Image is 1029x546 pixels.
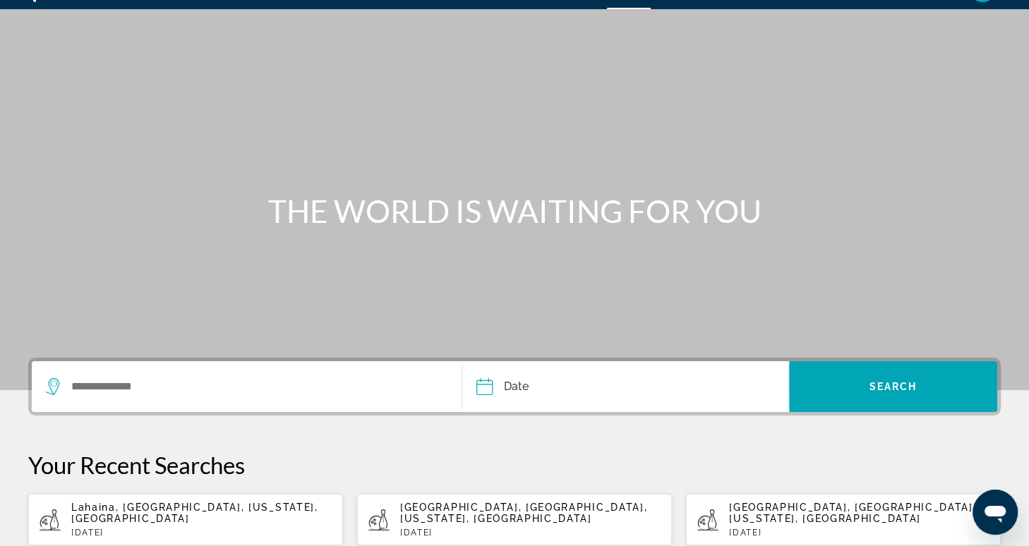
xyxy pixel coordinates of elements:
p: [DATE] [400,528,661,538]
div: Search widget [32,361,997,412]
button: [GEOGRAPHIC_DATA], [GEOGRAPHIC_DATA], [US_STATE], [GEOGRAPHIC_DATA][DATE] [357,493,672,546]
button: Date [476,361,788,412]
p: Your Recent Searches [28,451,1001,479]
button: Lahaina, [GEOGRAPHIC_DATA], [US_STATE], [GEOGRAPHIC_DATA][DATE] [28,493,343,546]
iframe: Button to launch messaging window [973,490,1018,535]
p: [DATE] [71,528,332,538]
span: [GEOGRAPHIC_DATA], [GEOGRAPHIC_DATA], [US_STATE], [GEOGRAPHIC_DATA] [729,502,976,524]
span: [GEOGRAPHIC_DATA], [GEOGRAPHIC_DATA], [US_STATE], [GEOGRAPHIC_DATA] [400,502,647,524]
p: [DATE] [729,528,989,538]
span: Search [869,381,917,392]
button: [GEOGRAPHIC_DATA], [GEOGRAPHIC_DATA], [US_STATE], [GEOGRAPHIC_DATA][DATE] [686,493,1001,546]
h1: THE WORLD IS WAITING FOR YOU [250,193,779,229]
span: Lahaina, [GEOGRAPHIC_DATA], [US_STATE], [GEOGRAPHIC_DATA] [71,502,318,524]
button: Search [789,361,997,412]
